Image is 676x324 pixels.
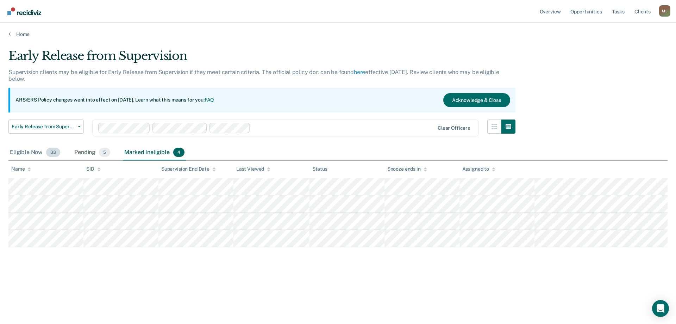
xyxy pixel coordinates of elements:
[8,120,84,134] button: Early Release from Supervision
[123,145,186,160] div: Marked Ineligible4
[73,145,112,160] div: Pending5
[236,166,270,172] div: Last Viewed
[652,300,669,317] div: Open Intercom Messenger
[173,148,184,157] span: 4
[659,5,670,17] div: M L
[8,145,62,160] div: Eligible Now33
[12,124,75,130] span: Early Release from Supervision
[312,166,327,172] div: Status
[659,5,670,17] button: Profile dropdown button
[46,148,60,157] span: 33
[99,148,110,157] span: 5
[8,49,515,69] div: Early Release from Supervision
[462,166,495,172] div: Assigned to
[86,166,101,172] div: SID
[8,69,499,82] p: Supervision clients may be eligible for Early Release from Supervision if they meet certain crite...
[15,97,214,104] p: ARS/ERS Policy changes went into effect on [DATE]. Learn what this means for you:
[205,97,214,103] a: FAQ
[7,7,41,15] img: Recidiviz
[387,166,427,172] div: Snooze ends in
[11,166,31,172] div: Name
[443,93,510,107] button: Acknowledge & Close
[161,166,216,172] div: Supervision End Date
[8,31,668,37] a: Home
[354,69,365,75] a: here
[438,125,470,131] div: Clear officers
